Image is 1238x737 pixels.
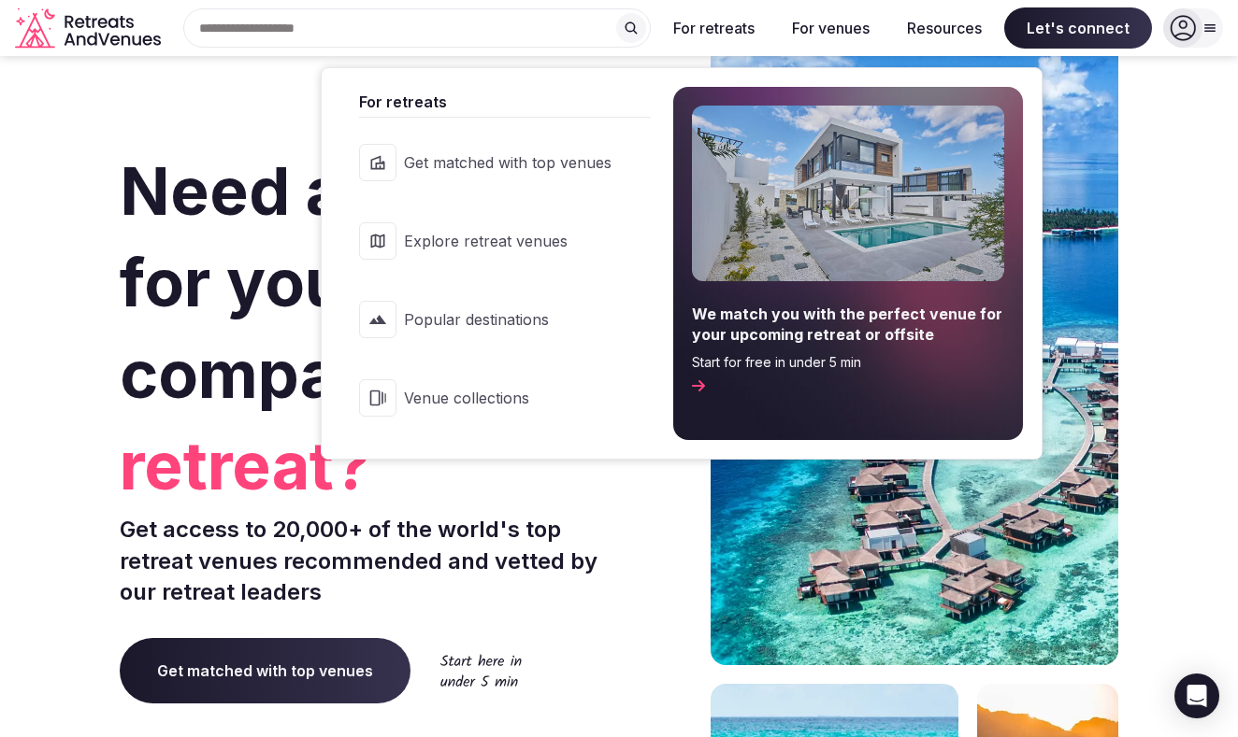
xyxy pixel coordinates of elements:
[777,7,885,49] button: For venues
[892,7,997,49] button: Resources
[404,152,612,173] span: Get matched with top venues
[1004,7,1152,49] span: Let's connect
[1174,673,1219,718] div: Open Intercom Messenger
[340,125,651,200] a: Get matched with top venues
[692,106,1004,281] img: For retreats
[359,91,651,113] span: For retreats
[673,87,1023,440] a: We match you with the perfect venue for your upcoming retreat or offsiteStart for free in under 5...
[120,514,612,608] p: Get access to 20,000+ of the world's top retreat venues recommended and vetted by our retreat lea...
[15,7,165,50] svg: Retreats and Venues company logo
[692,353,1004,372] span: Start for free in under 5 min
[692,304,1004,346] span: We match you with the perfect venue for your upcoming retreat or offsite
[120,420,612,512] span: retreat?
[120,151,556,414] span: Need a venue for your next company
[658,7,770,49] button: For retreats
[340,282,651,357] a: Popular destinations
[404,231,612,251] span: Explore retreat venues
[440,654,522,687] img: Start here in under 5 min
[340,361,651,435] a: Venue collections
[404,388,612,408] span: Venue collections
[340,204,651,278] a: Explore retreat venues
[15,7,165,50] a: Visit the homepage
[120,638,410,703] a: Get matched with top venues
[404,309,612,330] span: Popular destinations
